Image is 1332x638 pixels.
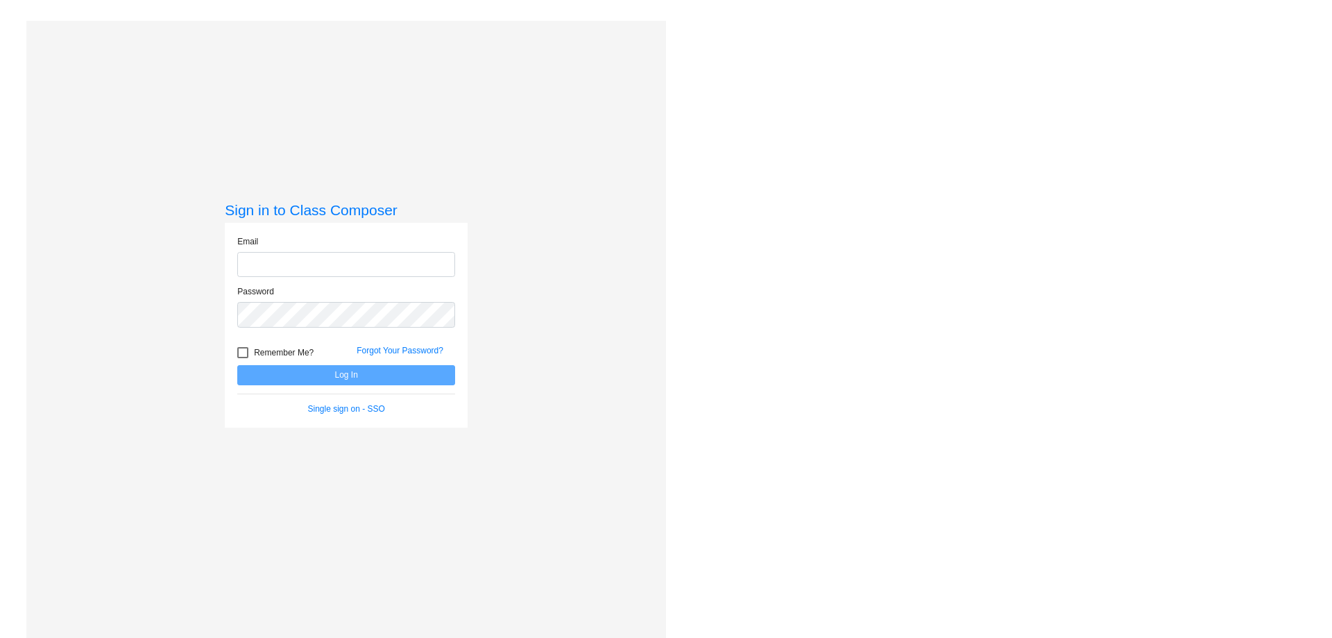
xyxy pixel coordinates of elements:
button: Log In [237,365,455,385]
a: Forgot Your Password? [357,346,443,355]
a: Single sign on - SSO [308,404,385,414]
h3: Sign in to Class Composer [225,201,468,219]
span: Remember Me? [254,344,314,361]
label: Password [237,285,274,298]
label: Email [237,235,258,248]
